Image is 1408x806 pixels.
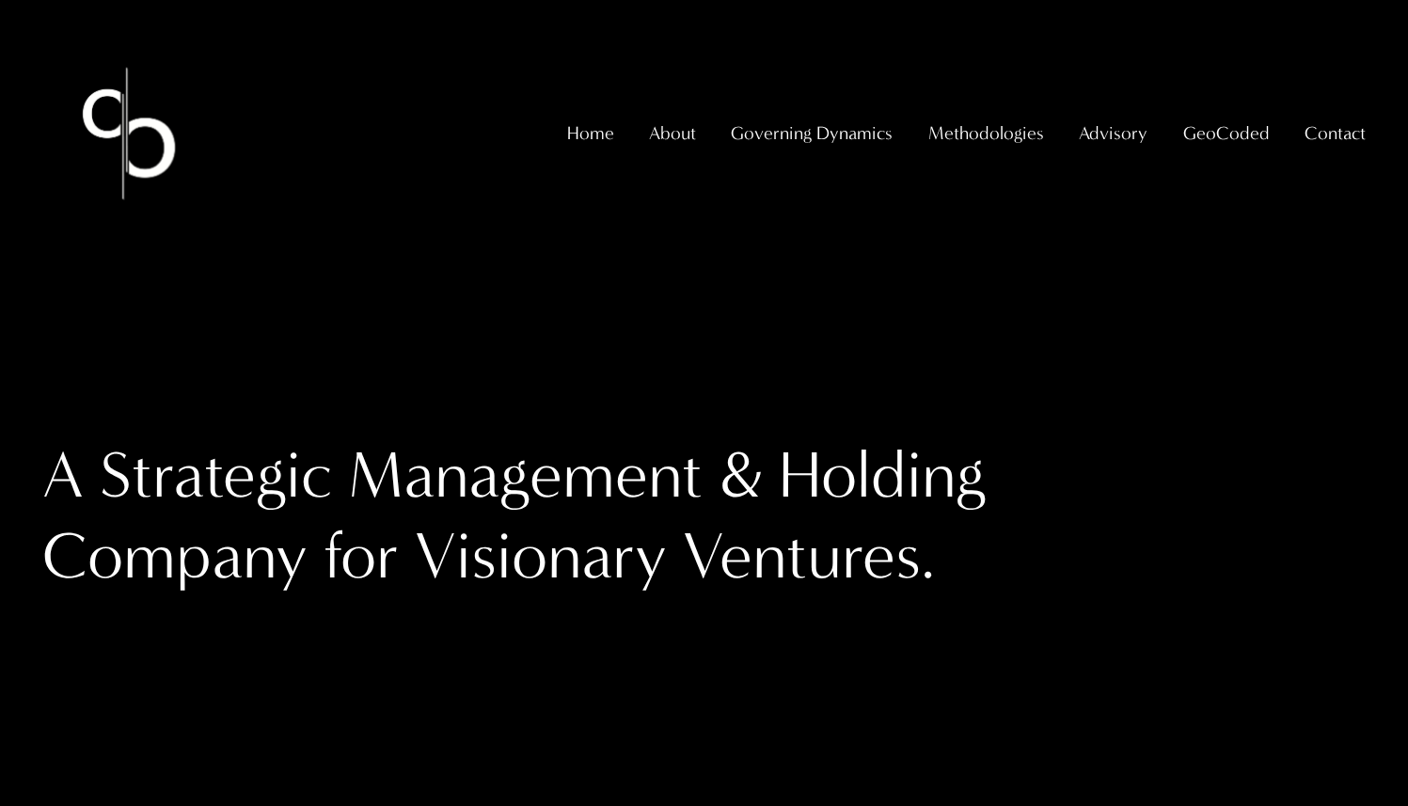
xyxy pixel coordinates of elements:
a: folder dropdown [1183,115,1270,151]
span: Methodologies [928,117,1044,150]
span: GeoCoded [1183,117,1270,150]
span: Advisory [1079,117,1147,150]
span: Governing Dynamics [731,117,893,150]
span: About [649,117,696,150]
a: folder dropdown [731,115,893,151]
a: folder dropdown [649,115,696,151]
a: Home [567,115,614,151]
a: folder dropdown [928,115,1044,151]
a: folder dropdown [1079,115,1147,151]
h1: A Strategic Management & Holding Company for Visionary Ventures. [42,435,1035,596]
span: Contact [1305,117,1366,150]
img: Christopher Sanchez &amp; Co. [42,47,215,220]
a: folder dropdown [1305,115,1366,151]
